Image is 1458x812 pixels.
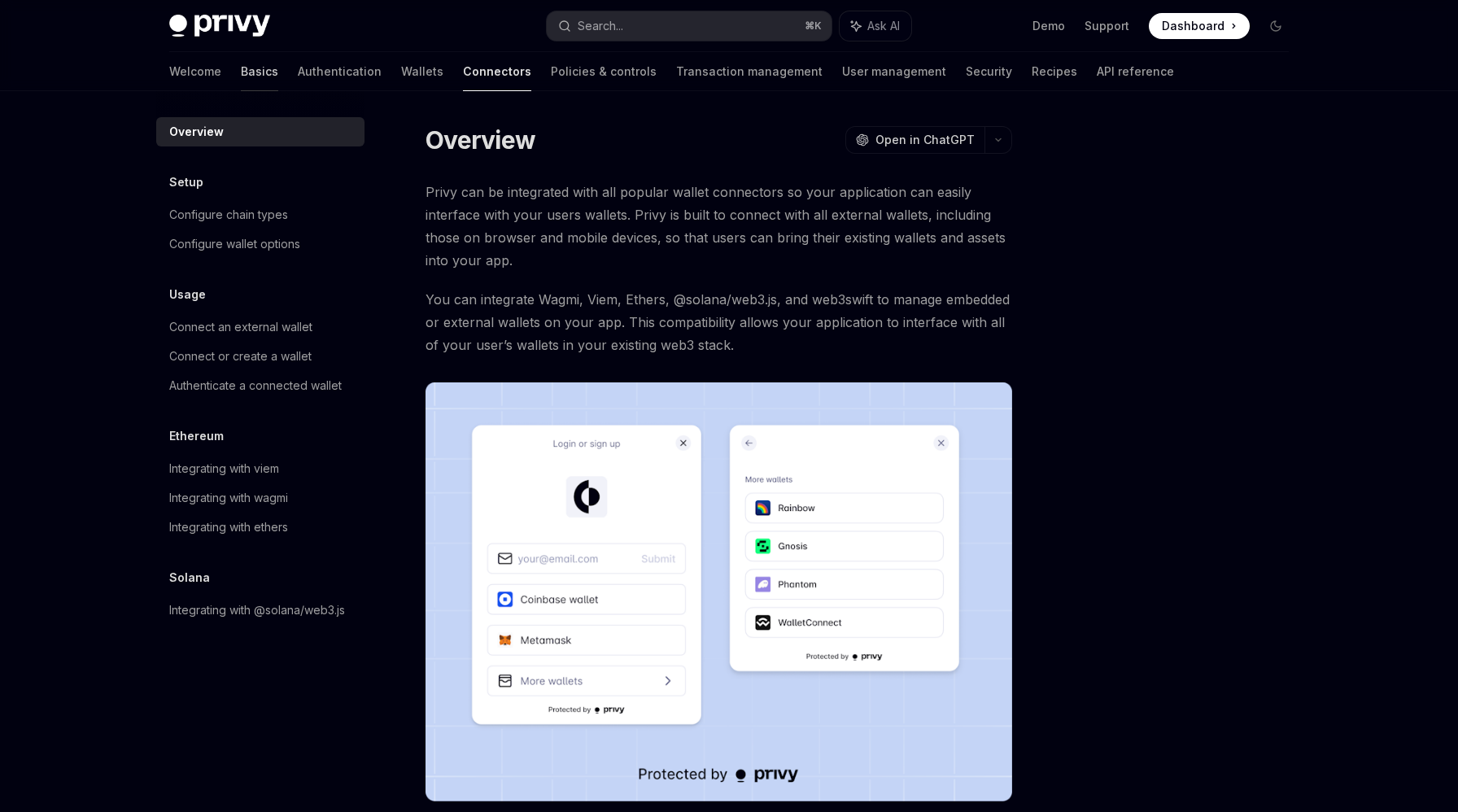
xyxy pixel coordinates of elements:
a: Security [966,52,1012,91]
a: Integrating with wagmi [156,483,364,513]
a: Transaction management [676,52,823,91]
span: Dashboard [1162,18,1224,34]
div: Connect or create a wallet [169,347,312,366]
div: Configure wallet options [169,234,300,254]
a: Connect or create a wallet [156,342,364,371]
div: Integrating with @solana/web3.js [169,600,345,620]
a: Authentication [298,52,382,91]
a: Policies & controls [551,52,657,91]
h5: Usage [169,285,206,304]
a: Wallets [401,52,443,91]
a: Integrating with ethers [156,513,364,542]
a: User management [842,52,946,91]
a: Dashboard [1149,13,1250,39]
span: Privy can be integrated with all popular wallet connectors so your application can easily interfa... [426,181,1012,272]
span: ⌘ K [805,20,822,33]
img: Connectors3 [426,382,1012,801]
div: Authenticate a connected wallet [169,376,342,395]
a: Integrating with @solana/web3.js [156,596,364,625]
span: You can integrate Wagmi, Viem, Ethers, @solana/web3.js, and web3swift to manage embedded or exter... [426,288,1012,356]
div: Connect an external wallet [169,317,312,337]
button: Toggle dark mode [1263,13,1289,39]
div: Integrating with wagmi [169,488,288,508]
div: Overview [169,122,224,142]
button: Ask AI [840,11,911,41]
button: Open in ChatGPT [845,126,984,154]
div: Configure chain types [169,205,288,225]
a: Welcome [169,52,221,91]
a: Configure chain types [156,200,364,229]
a: Connectors [463,52,531,91]
div: Integrating with viem [169,459,279,478]
a: Support [1085,18,1129,34]
span: Open in ChatGPT [875,132,975,148]
h5: Setup [169,172,203,192]
a: Integrating with viem [156,454,364,483]
a: Overview [156,117,364,146]
a: Authenticate a connected wallet [156,371,364,400]
h5: Solana [169,568,210,587]
div: Search... [578,16,623,36]
a: Configure wallet options [156,229,364,259]
a: API reference [1097,52,1174,91]
h5: Ethereum [169,426,224,446]
a: Demo [1032,18,1065,34]
div: Integrating with ethers [169,517,288,537]
a: Connect an external wallet [156,312,364,342]
span: Ask AI [867,18,900,34]
button: Search...⌘K [547,11,832,41]
h1: Overview [426,125,535,155]
img: dark logo [169,15,270,37]
a: Recipes [1032,52,1077,91]
a: Basics [241,52,278,91]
